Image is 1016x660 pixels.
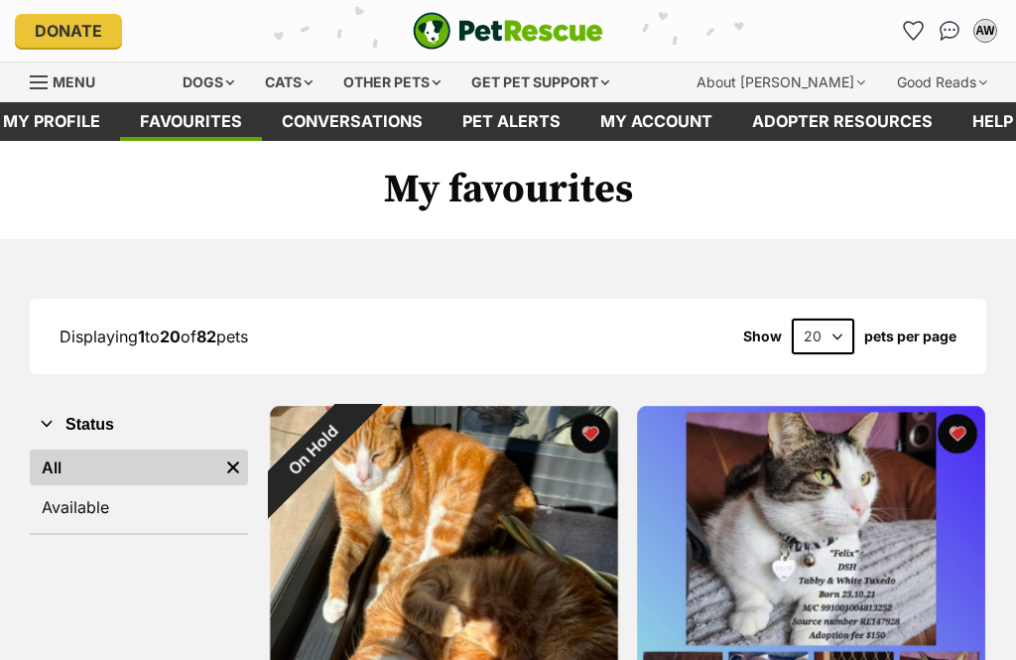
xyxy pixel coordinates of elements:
[864,329,956,344] label: pets per page
[169,63,248,102] div: Dogs
[413,12,603,50] a: PetRescue
[571,414,610,454] button: favourite
[898,15,930,47] a: Favourites
[580,102,732,141] a: My account
[60,327,248,346] span: Displaying to of pets
[743,329,782,344] span: Show
[934,15,965,47] a: Conversations
[30,63,109,98] a: Menu
[898,15,1001,47] ul: Account quick links
[732,102,952,141] a: Adopter resources
[120,102,262,141] a: Favourites
[937,414,976,454] button: favourite
[240,376,387,523] div: On Hold
[160,327,181,346] strong: 20
[218,450,248,485] a: Remove filter
[969,15,1001,47] button: My account
[262,102,443,141] a: conversations
[30,412,248,438] button: Status
[196,327,216,346] strong: 82
[940,21,960,41] img: chat-41dd97257d64d25036548639549fe6c8038ab92f7586957e7f3b1b290dea8141.svg
[30,446,248,533] div: Status
[30,489,248,525] a: Available
[53,73,95,90] span: Menu
[15,14,122,48] a: Donate
[443,102,580,141] a: Pet alerts
[683,63,879,102] div: About [PERSON_NAME]
[883,63,1001,102] div: Good Reads
[975,21,995,41] div: AW
[30,450,218,485] a: All
[138,327,145,346] strong: 1
[251,63,326,102] div: Cats
[329,63,454,102] div: Other pets
[413,12,603,50] img: logo-e224e6f780fb5917bec1dbf3a21bbac754714ae5b6737aabdf751b685950b380.svg
[457,63,623,102] div: Get pet support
